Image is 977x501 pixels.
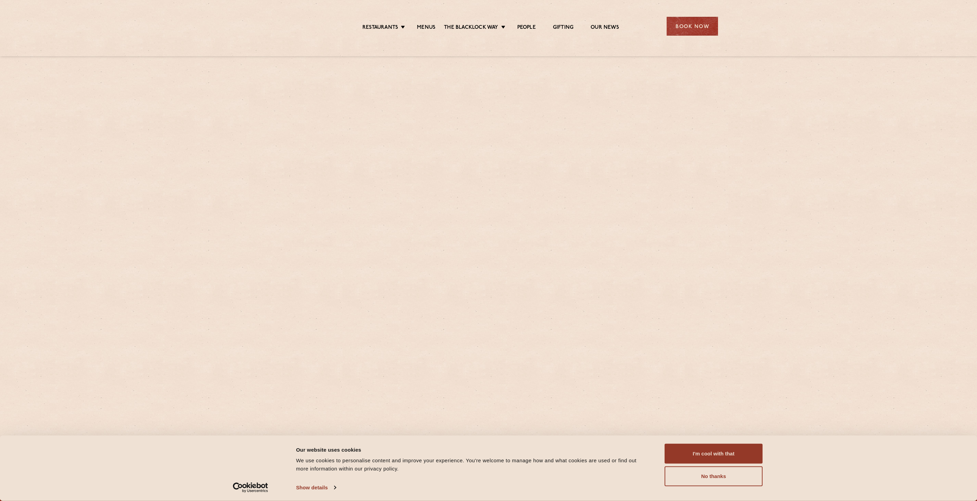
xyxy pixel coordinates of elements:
div: Our website uses cookies [296,445,649,454]
a: Restaurants [362,24,398,32]
a: Usercentrics Cookiebot - opens in a new window [221,482,281,493]
a: The Blacklock Way [444,24,498,32]
button: I'm cool with that [665,444,763,464]
div: We use cookies to personalise content and improve your experience. You're welcome to manage how a... [296,456,649,473]
a: Gifting [553,24,573,32]
button: No thanks [665,466,763,486]
a: Menus [417,24,435,32]
img: svg%3E [259,7,318,46]
a: Our News [591,24,619,32]
a: Show details [296,482,336,493]
a: People [517,24,536,32]
div: Book Now [667,17,718,36]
